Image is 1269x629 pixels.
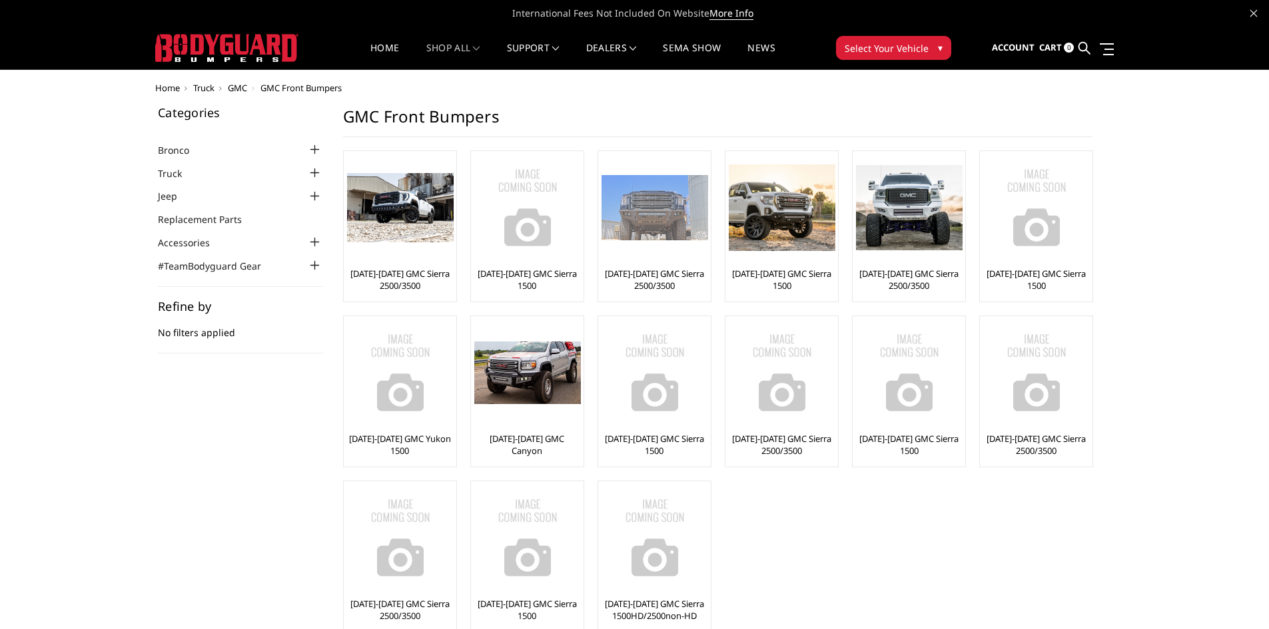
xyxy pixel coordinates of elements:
[158,236,226,250] a: Accessories
[474,433,580,457] a: [DATE]-[DATE] GMC Canyon
[370,43,399,69] a: Home
[228,82,247,94] a: GMC
[347,485,453,591] a: No Image
[602,485,708,591] img: No Image
[158,212,258,226] a: Replacement Parts
[663,43,721,69] a: SEMA Show
[709,7,753,20] a: More Info
[856,433,962,457] a: [DATE]-[DATE] GMC Sierra 1500
[938,41,943,55] span: ▾
[983,268,1089,292] a: [DATE]-[DATE] GMC Sierra 1500
[474,268,580,292] a: [DATE]-[DATE] GMC Sierra 1500
[983,319,1089,426] a: No Image
[602,268,707,292] a: [DATE]-[DATE] GMC Sierra 2500/3500
[347,268,453,292] a: [DATE]-[DATE] GMC Sierra 2500/3500
[158,259,278,273] a: #TeamBodyguard Gear
[983,154,1090,261] img: No Image
[856,319,963,426] img: No Image
[158,300,323,312] h5: Refine by
[158,106,323,118] h5: Categories
[992,30,1035,66] a: Account
[729,268,835,292] a: [DATE]-[DATE] GMC Sierra 1500
[602,598,707,622] a: [DATE]-[DATE] GMC Sierra 1500HD/2500non-HD
[347,433,453,457] a: [DATE]-[DATE] GMC Yukon 1500
[983,154,1089,261] a: No Image
[992,41,1035,53] span: Account
[1064,43,1074,53] span: 0
[729,433,835,457] a: [DATE]-[DATE] GMC Sierra 2500/3500
[155,82,180,94] a: Home
[1039,41,1062,53] span: Cart
[474,154,581,261] img: No Image
[507,43,560,69] a: Support
[260,82,342,94] span: GMC Front Bumpers
[845,41,929,55] span: Select Your Vehicle
[158,143,206,157] a: Bronco
[343,106,1092,137] h1: GMC Front Bumpers
[747,43,775,69] a: News
[983,319,1090,426] img: No Image
[347,319,453,426] a: No Image
[1202,565,1269,629] iframe: Chat Widget
[586,43,637,69] a: Dealers
[474,154,580,261] a: No Image
[836,36,951,60] button: Select Your Vehicle
[158,189,194,203] a: Jeep
[474,485,581,591] img: No Image
[602,433,707,457] a: [DATE]-[DATE] GMC Sierra 1500
[347,598,453,622] a: [DATE]-[DATE] GMC Sierra 2500/3500
[474,485,580,591] a: No Image
[602,319,708,426] img: No Image
[347,485,454,591] img: No Image
[983,433,1089,457] a: [DATE]-[DATE] GMC Sierra 2500/3500
[474,598,580,622] a: [DATE]-[DATE] GMC Sierra 1500
[1039,30,1074,66] a: Cart 0
[155,34,298,62] img: BODYGUARD BUMPERS
[193,82,214,94] a: Truck
[158,166,199,180] a: Truck
[426,43,480,69] a: shop all
[347,319,454,426] img: No Image
[158,300,323,353] div: No filters applied
[602,485,707,591] a: No Image
[729,319,835,426] img: No Image
[602,319,707,426] a: No Image
[856,268,962,292] a: [DATE]-[DATE] GMC Sierra 2500/3500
